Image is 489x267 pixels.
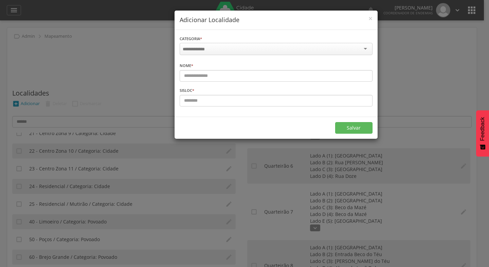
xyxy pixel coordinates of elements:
label: Sisloc [180,88,194,93]
h4: Adicionar Localidade [180,16,373,24]
label: Categoria [180,36,202,41]
button: Feedback - Mostrar pesquisa [476,110,489,156]
button: Salvar [335,122,373,134]
label: Nome [180,63,193,68]
button: Close [368,15,373,22]
span: × [368,14,373,23]
span: Feedback [479,117,486,141]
